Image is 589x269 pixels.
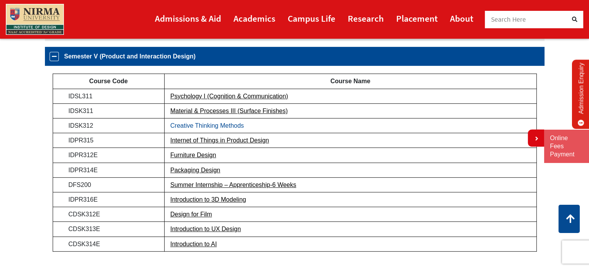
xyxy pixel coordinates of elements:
[53,89,164,103] td: IDSL311
[53,207,164,222] td: CDSK312E
[53,133,164,148] td: IDPR315
[53,177,164,192] td: DFS200
[450,10,473,27] a: About
[170,196,246,203] a: Introduction to 3D Modeling
[53,192,164,207] td: IDPR316E
[53,148,164,163] td: IDPR312E
[170,137,269,144] a: Internet of Things in Product Design
[53,222,164,236] td: CDSK313E
[288,10,335,27] a: Campus Life
[53,118,164,133] td: IDSK312
[164,74,536,89] td: Course Name
[491,15,526,24] span: Search Here
[155,10,221,27] a: Admissions & Aid
[170,108,288,114] a: Material & Processes III (Surface Finishes)
[170,211,212,218] a: Design for Film
[53,103,164,118] td: IDSK311
[234,10,275,27] a: Academics
[53,163,164,177] td: IDPR314E
[550,134,583,158] a: Online Fees Payment
[6,4,64,35] img: main_logo
[170,182,296,188] a: Summer Internship – Apprenticeship-6 Weeks
[170,226,241,232] a: Introduction to UX Design
[45,47,544,66] a: Semester V (Product and Interaction Design)
[170,167,220,173] a: Packaging Design
[170,93,288,99] a: Psychology I (Cognition & Communication)
[396,10,438,27] a: Placement
[170,122,244,129] a: Creative Thinking Methods
[53,74,164,89] td: Course Code
[170,152,216,158] a: Furniture Design
[170,241,217,247] a: Introduction to AI
[348,10,384,27] a: Research
[53,236,164,251] td: CDSK314E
